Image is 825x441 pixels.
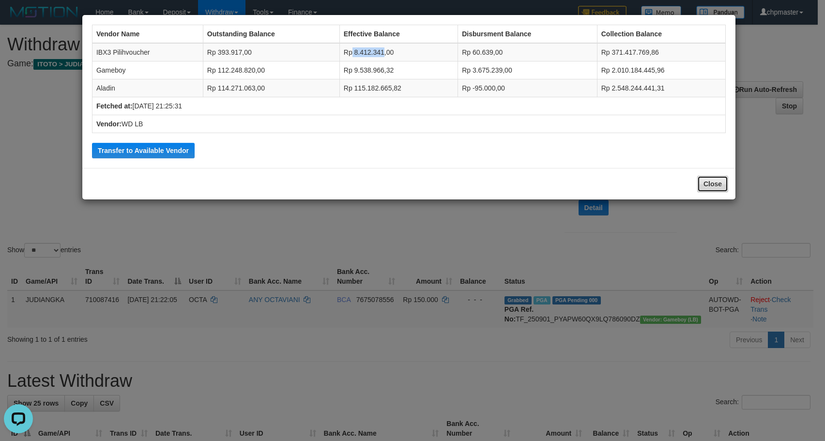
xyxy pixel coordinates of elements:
[458,25,597,44] th: Disbursment Balance
[203,43,339,61] td: Rp 393.917,00
[92,61,203,79] td: Gameboy
[92,115,725,133] td: WD LB
[339,79,458,97] td: Rp 115.182.665,82
[203,79,339,97] td: Rp 114.271.063,00
[697,176,728,192] button: Close
[597,61,725,79] td: Rp 2.010.184.445,96
[203,25,339,44] th: Outstanding Balance
[92,143,195,158] button: Transfer to Available Vendor
[96,120,122,128] b: Vendor:
[92,43,203,61] td: IBX3 Pilihvoucher
[96,102,133,110] b: Fetched at:
[597,79,725,97] td: Rp 2.548.244.441,31
[92,25,203,44] th: Vendor Name
[458,61,597,79] td: Rp 3.675.239,00
[458,79,597,97] td: Rp -95.000,00
[597,25,725,44] th: Collection Balance
[92,97,725,115] td: [DATE] 21:25:31
[597,43,725,61] td: Rp 371.417.769,86
[339,61,458,79] td: Rp 9.538.966,32
[203,61,339,79] td: Rp 112.248.820,00
[4,4,33,33] button: Open LiveChat chat widget
[339,43,458,61] td: Rp 8.412.341,00
[92,79,203,97] td: Aladin
[458,43,597,61] td: Rp 60.639,00
[339,25,458,44] th: Effective Balance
